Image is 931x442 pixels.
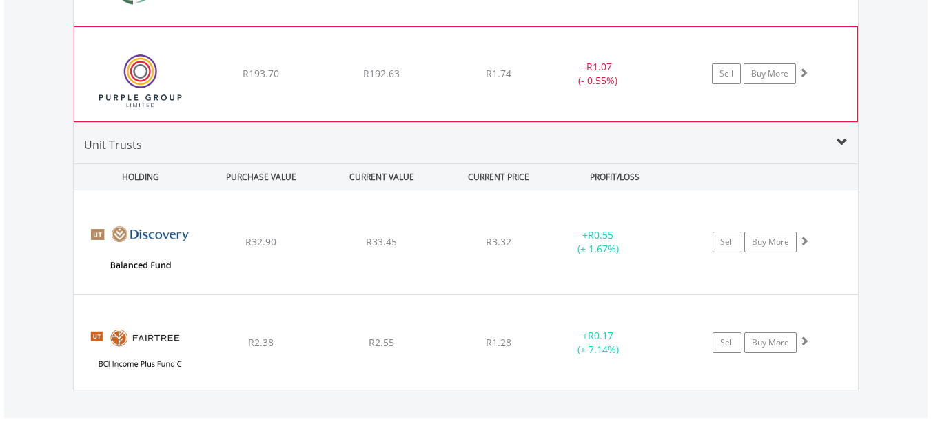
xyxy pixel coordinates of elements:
[74,164,200,190] div: HOLDING
[713,332,741,353] a: Sell
[81,44,200,117] img: EQU.ZA.PPE.png
[363,67,400,80] span: R192.63
[369,336,394,349] span: R2.55
[243,67,279,80] span: R193.70
[588,228,613,241] span: R0.55
[486,235,511,248] span: R3.32
[81,208,199,290] img: UT.ZA.DBFD.png
[588,329,613,342] span: R0.17
[546,329,651,356] div: + (+ 7.14%)
[366,235,397,248] span: R33.45
[443,164,553,190] div: CURRENT PRICE
[486,336,511,349] span: R1.28
[84,137,142,152] span: Unit Trusts
[248,336,274,349] span: R2.38
[744,232,797,252] a: Buy More
[712,63,741,84] a: Sell
[546,60,649,88] div: - (- 0.55%)
[245,235,276,248] span: R32.90
[203,164,320,190] div: PURCHASE VALUE
[546,228,651,256] div: + (+ 1.67%)
[744,63,796,84] a: Buy More
[556,164,674,190] div: PROFIT/LOSS
[486,67,511,80] span: R1.74
[713,232,741,252] a: Sell
[586,60,612,73] span: R1.07
[81,312,199,386] img: UT.ZA.BIPF.png
[744,332,797,353] a: Buy More
[323,164,441,190] div: CURRENT VALUE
